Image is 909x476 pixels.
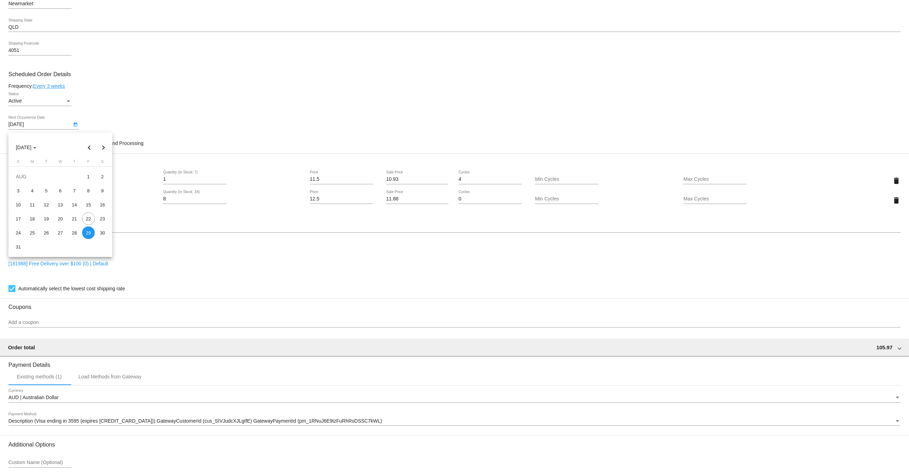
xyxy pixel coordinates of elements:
td: August 29, 2025 [81,226,95,240]
div: 16 [96,198,109,211]
td: August 15, 2025 [81,198,95,212]
div: 21 [68,212,81,225]
td: August 5, 2025 [39,184,53,198]
td: August 14, 2025 [67,198,81,212]
th: Sunday [11,159,25,166]
th: Friday [81,159,95,166]
div: 10 [12,198,25,211]
div: 22 [82,212,95,225]
div: 7 [68,184,81,197]
div: 17 [12,212,25,225]
div: 28 [68,226,81,239]
th: Monday [25,159,39,166]
td: August 10, 2025 [11,198,25,212]
div: 24 [12,226,25,239]
td: August 23, 2025 [95,212,109,226]
td: August 2, 2025 [95,170,109,184]
button: Next month [96,140,111,154]
td: August 21, 2025 [67,212,81,226]
div: 5 [40,184,53,197]
div: 14 [68,198,81,211]
td: August 7, 2025 [67,184,81,198]
td: August 17, 2025 [11,212,25,226]
td: August 3, 2025 [11,184,25,198]
td: AUG [11,170,81,184]
td: August 1, 2025 [81,170,95,184]
td: August 27, 2025 [53,226,67,240]
td: August 4, 2025 [25,184,39,198]
div: 29 [82,226,95,239]
div: 3 [12,184,25,197]
div: 15 [82,198,95,211]
th: Tuesday [39,159,53,166]
td: August 9, 2025 [95,184,109,198]
div: 20 [54,212,67,225]
div: 25 [26,226,39,239]
td: August 31, 2025 [11,240,25,254]
td: August 8, 2025 [81,184,95,198]
td: August 26, 2025 [39,226,53,240]
div: 19 [40,212,53,225]
div: 18 [26,212,39,225]
td: August 13, 2025 [53,198,67,212]
div: 31 [12,240,25,253]
td: August 24, 2025 [11,226,25,240]
div: 1 [82,170,95,183]
div: 13 [54,198,67,211]
div: 23 [96,212,109,225]
div: 2 [96,170,109,183]
div: 6 [54,184,67,197]
td: August 20, 2025 [53,212,67,226]
div: 9 [96,184,109,197]
td: August 12, 2025 [39,198,53,212]
th: Thursday [67,159,81,166]
div: 4 [26,184,39,197]
div: 11 [26,198,39,211]
div: 27 [54,226,67,239]
div: 12 [40,198,53,211]
td: August 22, 2025 [81,212,95,226]
td: August 11, 2025 [25,198,39,212]
th: Wednesday [53,159,67,166]
div: 26 [40,226,53,239]
div: 8 [82,184,95,197]
td: August 6, 2025 [53,184,67,198]
td: August 18, 2025 [25,212,39,226]
span: [DATE] [16,145,36,150]
th: Saturday [95,159,109,166]
td: August 19, 2025 [39,212,53,226]
div: 30 [96,226,109,239]
td: August 30, 2025 [95,226,109,240]
button: Choose month and year [10,140,42,154]
td: August 25, 2025 [25,226,39,240]
button: Previous month [82,140,96,154]
td: August 28, 2025 [67,226,81,240]
td: August 16, 2025 [95,198,109,212]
